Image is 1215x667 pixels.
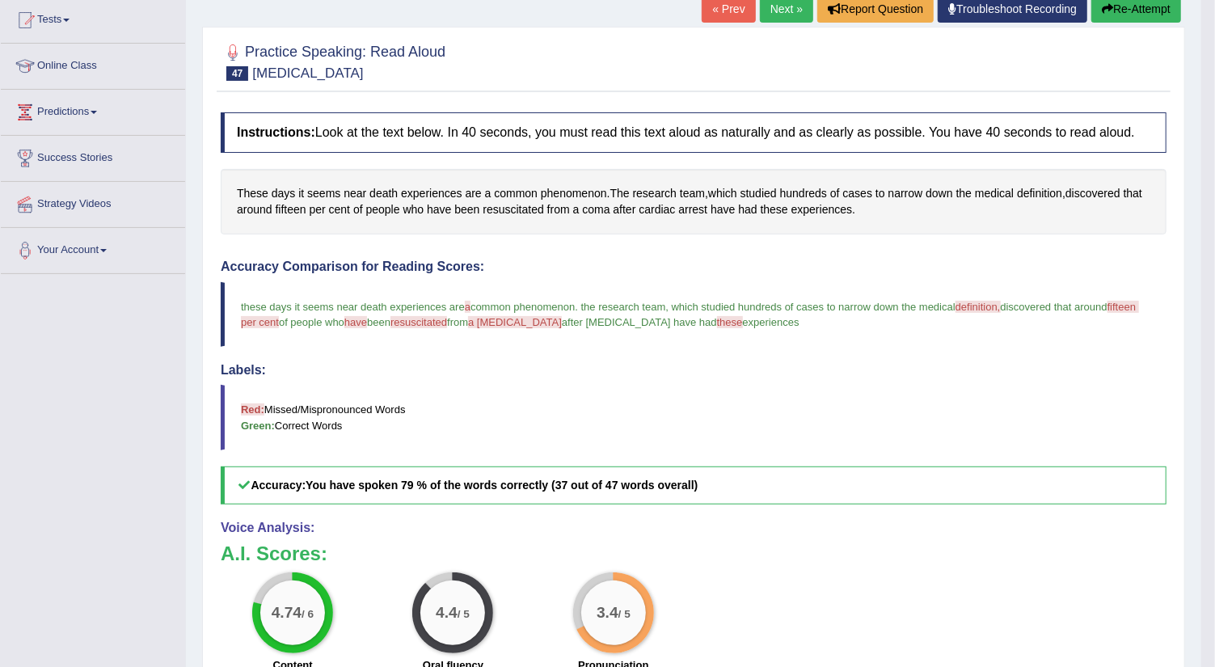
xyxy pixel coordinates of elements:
[252,65,363,81] small: [MEDICAL_DATA]
[547,201,570,218] span: Click to see word definition
[401,185,462,202] span: Click to see word definition
[680,185,705,202] span: Click to see word definition
[485,185,491,202] span: Click to see word definition
[708,185,737,202] span: Click to see word definition
[367,316,390,328] span: been
[241,403,264,416] b: Red:
[1,228,185,268] a: Your Account
[272,604,302,622] big: 4.74
[458,608,470,620] small: / 5
[366,201,400,218] span: Click to see word definition
[743,316,799,328] span: experiences
[541,185,607,202] span: Click to see word definition
[466,185,482,202] span: Click to see word definition
[483,201,543,218] span: Click to see word definition
[427,201,451,218] span: Click to see word definition
[672,301,956,313] span: which studied hundreds of cases to narrow down the medical
[1001,301,1107,313] span: discovered that around
[221,385,1166,450] blockquote: Missed/Mispronounced Words Correct Words
[1065,185,1120,202] span: Click to see word definition
[610,185,630,202] span: Click to see word definition
[581,301,666,313] span: the research team
[830,185,840,202] span: Click to see word definition
[468,316,562,328] span: a [MEDICAL_DATA]
[221,40,445,81] h2: Practice Speaking: Read Aloud
[302,608,314,620] small: / 6
[711,201,735,218] span: Click to see word definition
[241,301,465,313] span: these days it seems near death experiences are
[618,608,631,620] small: / 5
[221,260,1166,274] h4: Accuracy Comparison for Reading Scores:
[562,316,717,328] span: after [MEDICAL_DATA] have had
[241,301,1139,328] span: fifteen per cent
[221,542,327,564] b: A.I. Scores:
[875,185,885,202] span: Click to see word definition
[717,316,743,328] span: these
[888,185,923,202] span: Click to see word definition
[1,136,185,176] a: Success Stories
[1,44,185,84] a: Online Class
[465,301,470,313] span: a
[780,185,827,202] span: Click to see word definition
[353,201,363,218] span: Click to see word definition
[329,201,350,218] span: Click to see word definition
[613,201,635,218] span: Click to see word definition
[494,185,538,202] span: Click to see word definition
[221,169,1166,234] div: . , , .
[307,185,340,202] span: Click to see word definition
[1124,185,1142,202] span: Click to see word definition
[306,479,698,492] b: You have spoken 79 % of the words correctly (37 out of 47 words overall)
[344,185,366,202] span: Click to see word definition
[237,201,272,218] span: Click to see word definition
[470,301,575,313] span: common phenomenon
[633,185,677,202] span: Click to see word definition
[926,185,952,202] span: Click to see word definition
[956,185,972,202] span: Click to see word definition
[956,301,1001,313] span: definition,
[226,66,248,81] span: 47
[275,201,306,218] span: Click to see word definition
[310,201,326,218] span: Click to see word definition
[403,201,424,218] span: Click to see word definition
[272,185,296,202] span: Click to see word definition
[437,604,458,622] big: 4.4
[390,316,447,328] span: resuscitated
[447,316,468,328] span: from
[344,316,367,328] span: have
[369,185,398,202] span: Click to see word definition
[221,112,1166,153] h4: Look at the text below. In 40 seconds, you must read this text aloud as naturally and as clearly ...
[665,301,669,313] span: ,
[1017,185,1062,202] span: Click to see word definition
[1,182,185,222] a: Strategy Videos
[761,201,788,218] span: Click to see word definition
[298,185,304,202] span: Click to see word definition
[582,201,610,218] span: Click to see word definition
[639,201,675,218] span: Click to see word definition
[454,201,479,218] span: Click to see word definition
[678,201,707,218] span: Click to see word definition
[237,125,315,139] b: Instructions:
[738,201,757,218] span: Click to see word definition
[221,521,1166,535] h4: Voice Analysis:
[740,185,777,202] span: Click to see word definition
[597,604,618,622] big: 3.4
[221,363,1166,378] h4: Labels:
[237,185,268,202] span: Click to see word definition
[975,185,1014,202] span: Click to see word definition
[241,420,275,432] b: Green:
[279,316,344,328] span: of people who
[575,301,578,313] span: .
[843,185,873,202] span: Click to see word definition
[791,201,853,218] span: Click to see word definition
[221,466,1166,504] h5: Accuracy:
[1,90,185,130] a: Predictions
[573,201,580,218] span: Click to see word definition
